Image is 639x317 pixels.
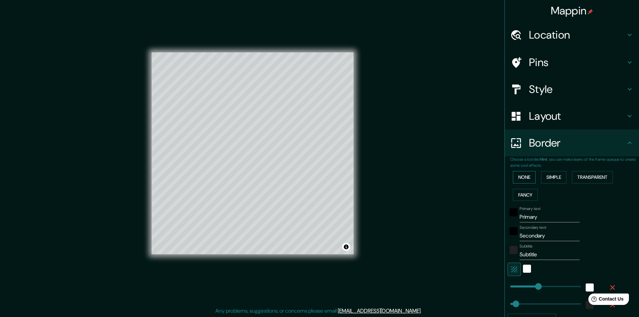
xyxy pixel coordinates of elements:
[540,157,547,162] b: Hint
[523,265,531,273] button: white
[423,307,424,315] div: .
[505,21,639,48] div: Location
[520,206,540,212] label: Primary text
[529,56,626,69] h4: Pins
[505,129,639,156] div: Border
[588,9,593,14] img: pin-icon.png
[338,307,421,314] a: [EMAIL_ADDRESS][DOMAIN_NAME]
[586,283,594,292] button: white
[529,109,626,123] h4: Layout
[541,171,567,183] button: Simple
[529,136,626,150] h4: Border
[551,4,593,17] h4: Mappin
[520,225,546,230] label: Secondary text
[520,244,533,249] label: Subtitle
[342,243,350,251] button: Toggle attribution
[505,76,639,103] div: Style
[529,28,626,42] h4: Location
[513,171,536,183] button: None
[422,307,423,315] div: .
[505,49,639,76] div: Pins
[510,156,639,168] p: Choose a border. : you can make layers of the frame opaque to create some cool effects.
[510,246,518,254] button: color-222222
[579,291,632,310] iframe: Help widget launcher
[529,83,626,96] h4: Style
[510,208,518,216] button: black
[510,227,518,235] button: black
[215,307,422,315] p: Any problems, suggestions, or concerns please email .
[572,171,613,183] button: Transparent
[513,189,538,201] button: Fancy
[505,103,639,129] div: Layout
